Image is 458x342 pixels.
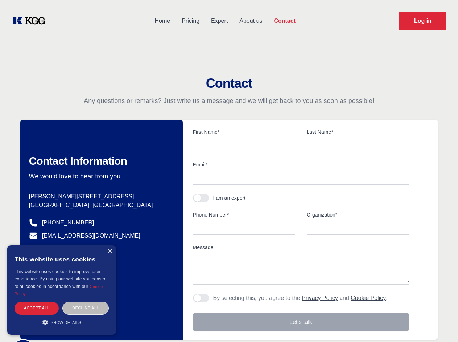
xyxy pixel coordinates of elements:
a: [PHONE_NUMBER] [42,218,94,227]
button: Let's talk [193,313,409,331]
p: [GEOGRAPHIC_DATA], [GEOGRAPHIC_DATA] [29,201,171,210]
iframe: Chat Widget [422,307,458,342]
a: [EMAIL_ADDRESS][DOMAIN_NAME] [42,231,140,240]
label: Last Name* [307,128,409,136]
label: Email* [193,161,409,168]
label: Phone Number* [193,211,295,218]
h2: Contact [9,76,449,91]
div: This website uses cookies [15,251,109,268]
a: Request Demo [399,12,446,30]
div: Show details [15,318,109,326]
a: Expert [205,12,234,30]
p: Any questions or remarks? Just write us a message and we will get back to you as soon as possible! [9,96,449,105]
span: Show details [51,320,81,325]
a: @knowledgegategroup [29,244,101,253]
p: We would love to hear from you. [29,172,171,181]
a: Cookie Policy [351,295,386,301]
a: Privacy Policy [302,295,338,301]
span: This website uses cookies to improve user experience. By using our website you consent to all coo... [15,269,108,289]
div: Accept all [15,302,59,314]
a: Pricing [176,12,205,30]
div: Decline all [62,302,109,314]
p: By selecting this, you agree to the and . [213,294,388,302]
a: KOL Knowledge Platform: Talk to Key External Experts (KEE) [12,15,51,27]
div: I am an expert [213,194,246,202]
a: Home [149,12,176,30]
div: Close [107,249,112,254]
label: Message [193,244,409,251]
a: Contact [268,12,301,30]
label: Organization* [307,211,409,218]
a: About us [234,12,268,30]
label: First Name* [193,128,295,136]
h2: Contact Information [29,154,171,168]
p: [PERSON_NAME][STREET_ADDRESS], [29,192,171,201]
a: Cookie Policy [15,284,103,296]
